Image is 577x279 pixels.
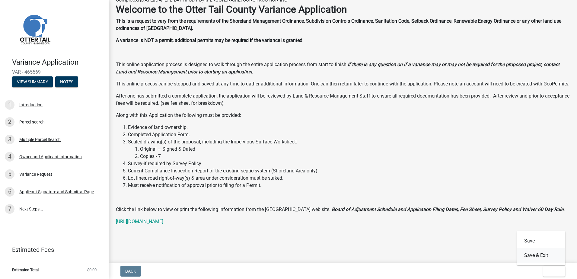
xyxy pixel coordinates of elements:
span: VAR - 465569 [12,69,97,75]
button: Save & Exit [517,248,565,263]
li: Original – Signed & Dated [140,146,570,153]
div: 7 [5,204,14,214]
button: View Summary [12,76,53,87]
span: Estimated Total [12,268,39,272]
div: Owner and Applicant Information [19,155,82,159]
div: 5 [5,169,14,179]
div: Applicant Signature and Submittal Page [19,190,94,194]
button: Back [120,266,141,277]
div: 1 [5,100,14,110]
div: Parcel search [19,120,45,124]
button: Notes [55,76,78,87]
div: 2 [5,117,14,127]
strong: A variance is NOT a permit, additional permits may be required if the variance is granted. [116,37,304,43]
a: [URL][DOMAIN_NAME] [116,219,163,224]
li: Evidence of land ownership. [128,124,570,131]
strong: Welcome to the Otter Tail County Variance Application [116,4,347,15]
li: Scaled drawing(s) of the proposal, including the Impervious Surface Worksheet: [128,138,570,160]
span: Exit [548,269,557,274]
li: Survey-if required by Survey Policy [128,160,570,167]
div: 3 [5,135,14,144]
img: Otter Tail County, Minnesota [12,6,57,52]
div: Variance Request [19,172,52,176]
button: Save [517,234,565,248]
div: 4 [5,152,14,162]
div: Multiple Parcel Search [19,137,61,142]
li: Lot lines, road right-of-way(s) & area under consideration must be staked. [128,175,570,182]
div: 6 [5,187,14,197]
li: Completed Application Form. [128,131,570,138]
a: Estimated Fees [5,244,99,256]
p: Click the link below to view or print the following information from the [GEOGRAPHIC_DATA] web site. [116,206,570,213]
p: Along with this Application the following must be provided: [116,112,570,119]
p: After one has submitted a complete application, the application will be reviewed by Land & Resour... [116,92,570,107]
div: Introduction [19,103,43,107]
h4: Variance Application [12,58,104,67]
strong: This is a request to vary from the requirements of the Shoreland Management Ordinance, Subdivisio... [116,18,561,31]
li: Current Compliance Inspection Report of the existing septic system (Shoreland Area only). [128,167,570,175]
span: Back [125,269,136,274]
li: Must receive notification of approval prior to filing for a Permit. [128,182,570,189]
wm-modal-confirm: Summary [12,80,53,85]
div: Exit [517,231,565,265]
p: This online application process is designed to walk through the entire application process from s... [116,61,570,75]
strong: Board of Adjustment Schedule and Application Filing Dates, Fee Sheet, Survey Policy and Waiver 60... [332,207,565,212]
wm-modal-confirm: Notes [55,80,78,85]
li: Copies - 7 [140,153,570,160]
p: This online process can be stopped and saved at any time to gather additional information. One ca... [116,80,570,88]
span: $0.00 [87,268,97,272]
button: Exit [543,266,565,277]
